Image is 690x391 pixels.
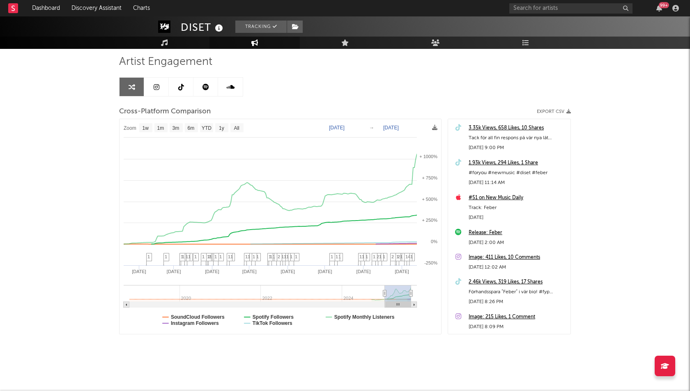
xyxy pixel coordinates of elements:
span: 4 [408,254,410,259]
text: Spotify Monthly Listeners [334,314,395,320]
text: 6m [188,125,195,131]
a: #51 on New Music Daily [469,193,566,203]
input: Search for artists [509,3,632,14]
div: DISET [181,21,225,34]
span: 1 [230,254,233,259]
div: Track: Feber [469,203,566,213]
span: 2 [391,254,394,259]
span: 1 [359,254,362,259]
span: 1 [273,254,275,259]
text: [DATE] [281,269,295,274]
text: [DATE] [318,269,332,274]
text: [DATE] [167,269,181,274]
div: [DATE] 12:02 AM [469,262,566,272]
span: 1 [281,254,284,259]
div: Förhandsspara ”Feber” i vår bio! #fyp #svenskmusik #nymusik #Diset #feber [469,287,566,297]
div: Tack för all fin respons på vår nya låt ”Feber”! Det betyder allt.❤️ #foryou #newmusic #diset #fe... [469,133,566,143]
span: 1 [219,254,222,259]
div: #foryou #newmusic #diset #feber [469,168,566,178]
text: [DATE] [242,269,257,274]
div: 99 + [659,2,669,8]
text: Spotify Followers [253,314,294,320]
span: 1 [336,254,338,259]
span: 1 [405,254,408,259]
span: 2 [278,254,280,259]
button: Tracking [235,21,287,33]
span: 1 [338,254,341,259]
text: 0% [431,239,437,244]
button: 99+ [656,5,662,11]
span: 1 [331,254,333,259]
div: [DATE] 11:14 AM [469,178,566,188]
text: 1w [143,125,149,131]
a: 2.46k Views, 319 Likes, 17 Shares [469,277,566,287]
span: 1 [383,254,385,259]
text: + 500% [422,197,437,202]
span: 1 [245,254,248,259]
span: 1 [362,254,364,259]
a: 3.35k Views, 658 Likes, 10 Shares [469,123,566,133]
text: TikTok Followers [253,320,292,326]
div: [DATE] 2:00 AM [469,238,566,248]
span: 1 [373,254,375,259]
span: 1 [228,254,230,259]
span: 1 [194,254,197,259]
span: 1 [248,254,250,259]
span: 1 [253,254,255,259]
span: 1 [188,254,191,259]
text: + 1000% [419,154,437,159]
text: 1y [219,125,224,131]
a: Image: 411 Likes, 10 Comments [469,253,566,262]
span: 1 [290,254,292,259]
span: 1 [284,254,286,259]
span: 1 [269,254,271,259]
text: SoundCloud Followers [171,314,225,320]
a: Image: 215 Likes, 1 Comment [469,312,566,322]
span: 1 [410,254,413,259]
text: → [369,125,374,131]
text: All [234,125,239,131]
text: 1m [157,125,164,131]
div: [DATE] 9:00 PM [469,143,566,153]
text: -250% [424,260,437,265]
span: Artist Engagement [119,57,212,67]
text: [DATE] [383,125,399,131]
span: Cross-Platform Comparison [119,107,211,117]
div: [DATE] 8:26 PM [469,297,566,307]
text: Instagram Followers [171,320,219,326]
text: Zoom [124,125,136,131]
span: 1 [286,254,289,259]
span: 1 [214,254,217,259]
span: 1 [165,254,167,259]
text: YTD [202,125,212,131]
span: 1 [147,254,150,259]
text: [DATE] [395,269,409,274]
text: + 250% [422,218,437,223]
div: [DATE] [469,213,566,223]
text: [DATE] [205,269,219,274]
div: [DATE] 8:09 PM [469,322,566,332]
span: 2 [377,254,379,259]
text: + 750% [422,175,437,180]
span: 1 [295,254,297,259]
text: [DATE] [356,269,371,274]
span: 1 [207,254,209,259]
text: 3m [172,125,179,131]
button: Export CSV [537,109,571,114]
span: 1 [202,254,205,259]
span: 1 [400,254,402,259]
a: 1.93k Views, 294 Likes, 1 Share [469,158,566,168]
a: Release: Feber [469,228,566,238]
span: 1 [366,254,368,259]
span: 1 [379,254,382,259]
text: [DATE] [329,125,345,131]
span: 1 [181,254,183,259]
span: 1 [256,254,259,259]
